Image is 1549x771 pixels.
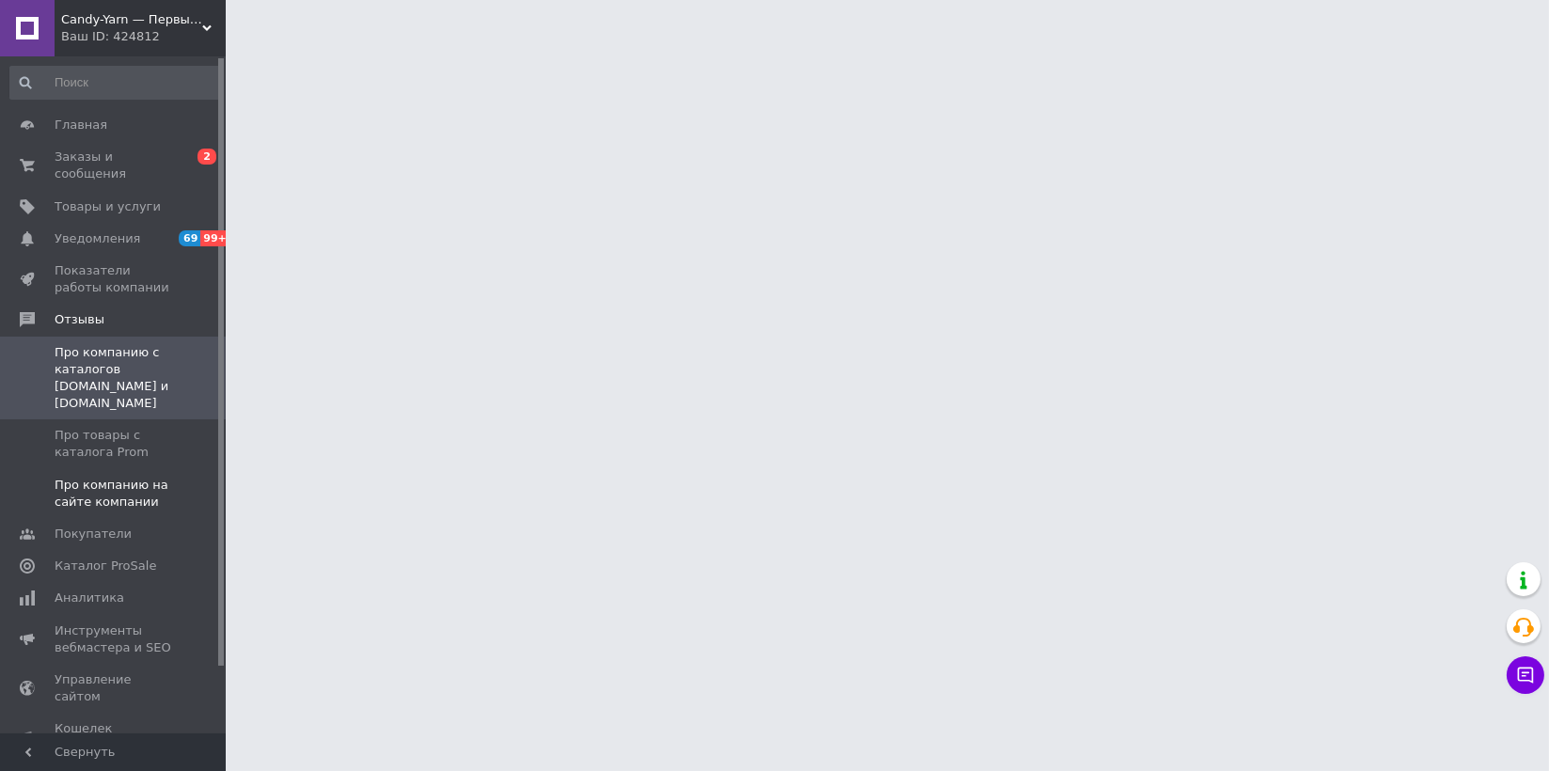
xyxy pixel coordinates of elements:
span: 99+ [200,230,231,246]
span: Главная [55,117,107,134]
button: Чат с покупателем [1507,656,1544,694]
span: Каталог ProSale [55,558,156,574]
span: Товары и услуги [55,198,161,215]
span: Про товары с каталога Prom [55,427,174,461]
span: 69 [179,230,200,246]
span: Отзывы [55,311,104,328]
input: Поиск [9,66,221,100]
span: Уведомления [55,230,140,247]
span: Заказы и сообщения [55,149,174,182]
span: Аналитика [55,590,124,606]
span: Покупатели [55,526,132,543]
span: Управление сайтом [55,671,174,705]
span: Candy-Yarn — Первый дискаунтер пряжи [61,11,202,28]
span: Инструменты вебмастера и SEO [55,622,174,656]
span: Показатели работы компании [55,262,174,296]
div: Ваш ID: 424812 [61,28,226,45]
span: Кошелек компании [55,720,174,754]
span: Про компанию с каталогов [DOMAIN_NAME] и [DOMAIN_NAME] [55,344,174,413]
span: 2 [198,149,216,165]
span: Про компанию на сайте компании [55,477,174,511]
